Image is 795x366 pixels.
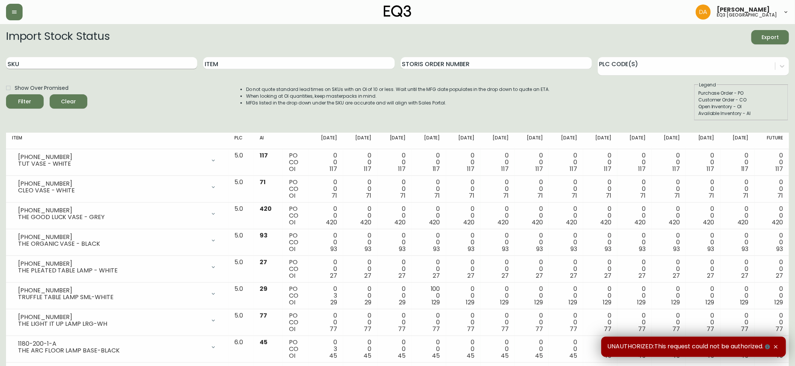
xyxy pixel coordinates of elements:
[452,179,474,199] div: 0 0
[600,218,611,227] span: 420
[774,298,783,307] span: 129
[289,271,295,280] span: OI
[692,232,714,253] div: 0 0
[486,312,509,333] div: 0 0
[572,191,577,200] span: 71
[761,312,783,333] div: 0 0
[776,245,783,253] span: 93
[349,312,371,333] div: 0 0
[412,133,446,149] th: [DATE]
[446,133,480,149] th: [DATE]
[480,133,515,149] th: [DATE]
[658,152,680,172] div: 0 0
[18,260,206,267] div: [PHONE_NUMBER]
[315,152,337,172] div: 0 0
[433,245,440,253] span: 93
[383,286,406,306] div: 0 0
[503,191,509,200] span: 71
[260,284,268,293] span: 29
[486,232,509,253] div: 0 0
[12,152,222,169] div: [PHONE_NUMBER]TUT VASE - WHITE
[521,259,543,279] div: 0 0
[717,7,770,13] span: [PERSON_NAME]
[521,152,543,172] div: 0 0
[289,298,295,307] span: OI
[761,206,783,226] div: 0 0
[315,179,337,199] div: 0 0
[12,312,222,329] div: [PHONE_NUMBER]THE LIGHT IT UP LAMP LRG-WH
[228,229,254,256] td: 5.0
[741,165,749,173] span: 117
[18,267,206,274] div: THE PLEATED TABLE LAMP - WHITE
[228,336,254,363] td: 6.0
[315,232,337,253] div: 0 0
[673,271,680,280] span: 27
[18,321,206,327] div: THE LIGHT IT UP LAMP LRG-WH
[589,206,611,226] div: 0 0
[364,325,371,333] span: 77
[623,312,646,333] div: 0 0
[15,84,68,92] span: Show Over Promised
[18,187,206,194] div: CLEO VASE - WHITE
[757,33,783,42] span: Export
[521,232,543,253] div: 0 0
[698,97,784,103] div: Customer Order - CO
[260,204,272,213] span: 420
[672,298,680,307] span: 129
[383,232,406,253] div: 0 0
[330,165,337,173] span: 117
[708,245,714,253] span: 93
[452,152,474,172] div: 0 0
[18,294,206,301] div: TRUFFLE TABLE LAMP SML-WHITE
[534,298,543,307] span: 129
[260,338,268,346] span: 45
[383,312,406,333] div: 0 0
[331,191,337,200] span: 71
[721,133,755,149] th: [DATE]
[326,218,337,227] span: 420
[521,206,543,226] div: 0 0
[761,232,783,253] div: 0 0
[698,82,717,88] legend: Legend
[12,259,222,275] div: [PHONE_NUMBER]THE PLEATED TABLE LAMP - WHITE
[429,218,440,227] span: 420
[638,165,646,173] span: 117
[399,298,406,307] span: 29
[532,218,543,227] span: 420
[6,133,228,149] th: Item
[432,298,440,307] span: 129
[366,191,371,200] span: 71
[742,245,749,253] span: 93
[535,165,543,173] span: 117
[418,259,440,279] div: 0 0
[761,259,783,279] div: 0 0
[289,351,295,360] span: OI
[466,298,474,307] span: 129
[467,271,474,280] span: 27
[383,206,406,226] div: 0 0
[289,325,295,333] span: OI
[604,325,611,333] span: 77
[775,325,783,333] span: 77
[727,232,749,253] div: 0 0
[6,94,44,109] button: Filter
[521,286,543,306] div: 0 0
[418,286,440,306] div: 100 0
[12,206,222,222] div: [PHONE_NUMBER]THE GOOD LUCK VASE - GREY
[604,165,611,173] span: 117
[260,151,268,160] span: 117
[383,259,406,279] div: 0 0
[18,347,206,354] div: THE ARC FLOOR LAMP BASE-BLACK
[330,325,337,333] span: 77
[330,271,337,280] span: 27
[398,165,406,173] span: 117
[761,152,783,172] div: 0 0
[698,90,784,97] div: Purchase Order - PO
[18,154,206,160] div: [PHONE_NUMBER]
[555,259,577,279] div: 0 0
[755,133,789,149] th: Future
[623,152,646,172] div: 0 0
[673,245,680,253] span: 93
[637,298,646,307] span: 129
[260,231,268,240] span: 93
